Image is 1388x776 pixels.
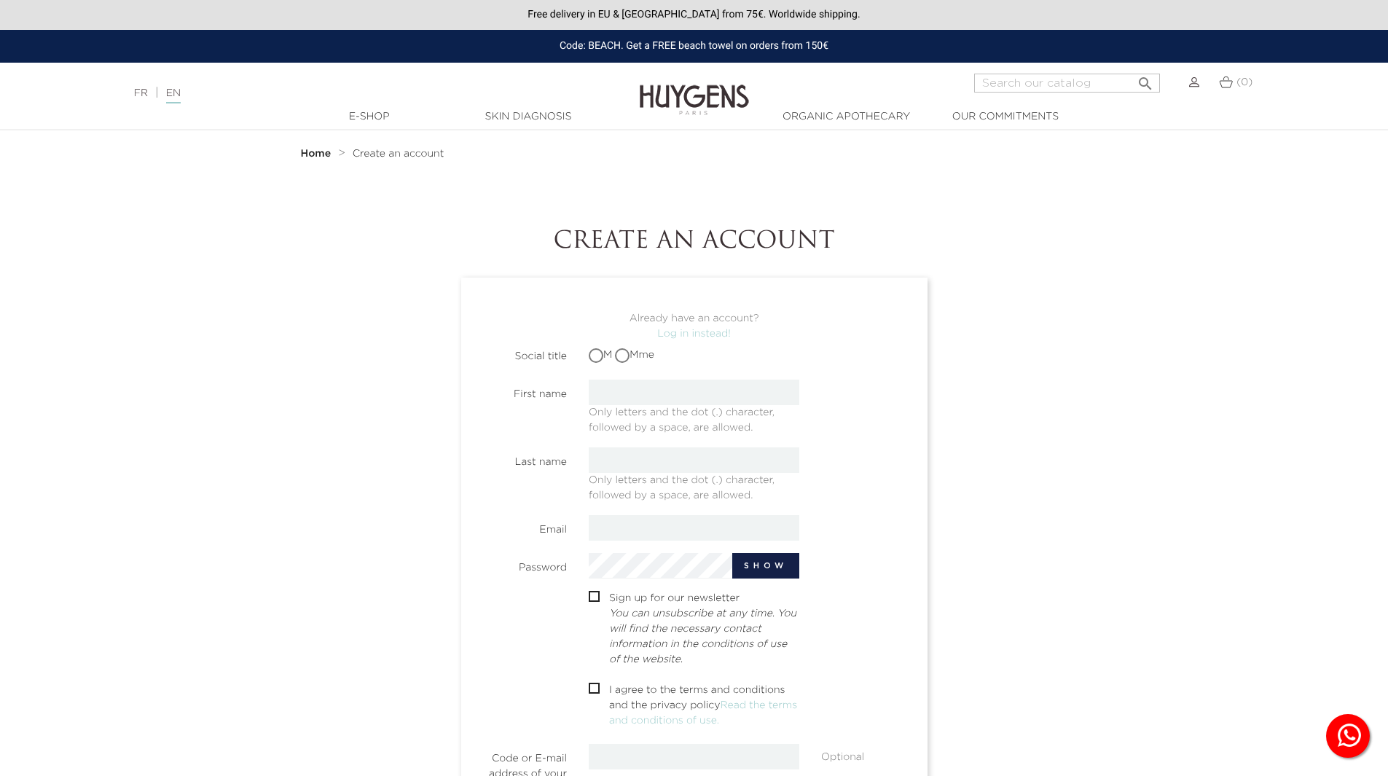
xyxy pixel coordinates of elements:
[473,311,916,342] p: Already have an account?
[774,109,920,125] a: Organic Apothecary
[933,109,1078,125] a: Our commitments
[589,348,612,363] label: M
[615,348,654,363] label: Mme
[974,74,1160,93] input: Search
[589,469,775,501] span: Only letters and the dot (.) character, followed by a space, are allowed.
[810,744,927,765] div: Optional
[1236,77,1252,87] span: (0)
[589,401,775,433] span: Only letters and the dot (.) character, followed by a space, are allowed.
[462,553,579,576] label: Password
[134,88,148,98] a: FR
[462,515,579,538] label: Email
[353,148,444,160] a: Create an account
[301,149,332,159] strong: Home
[166,88,181,103] a: EN
[609,683,799,729] p: I agree to the terms and conditions and the privacy policy
[462,380,579,402] label: First name
[462,447,579,470] label: Last name
[1137,71,1154,88] i: 
[297,109,442,125] a: E-Shop
[462,342,579,364] label: Social title
[602,591,799,667] label: Sign up for our newsletter
[609,608,796,665] em: You can unsubscribe at any time. You will find the necessary contact information in the condition...
[301,148,334,160] a: Home
[455,109,601,125] a: Skin Diagnosis
[290,228,1099,256] h1: Create an account
[657,329,730,339] a: Log in instead!
[1132,69,1158,89] button: 
[127,85,568,102] div: |
[640,61,749,117] img: Huygens
[732,553,799,579] button: Show
[353,149,444,159] span: Create an account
